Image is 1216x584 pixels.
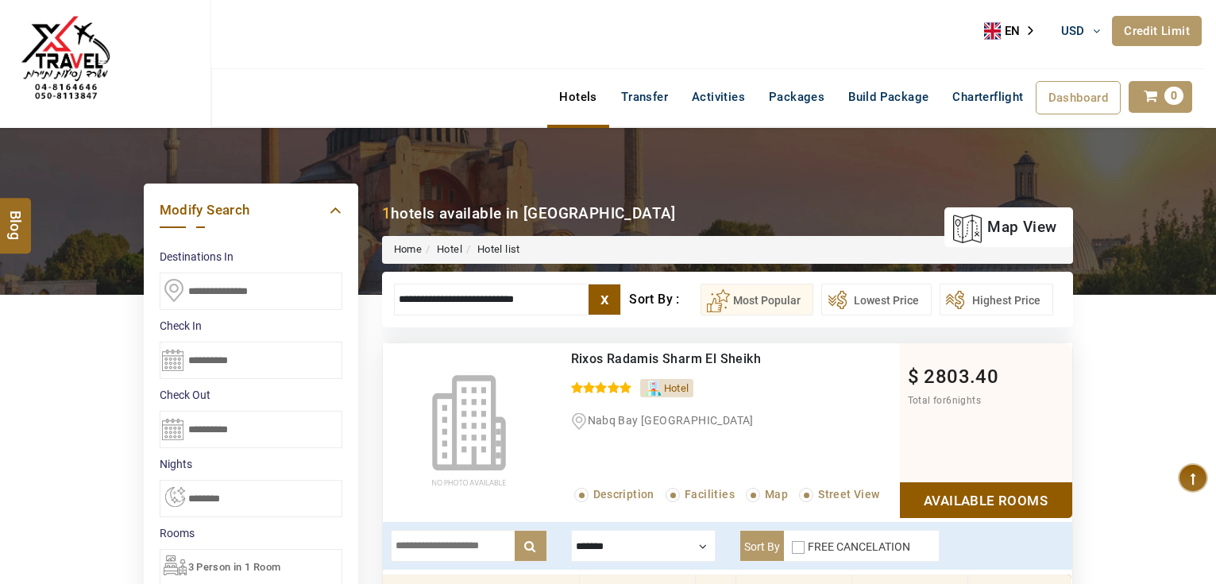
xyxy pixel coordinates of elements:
[940,284,1053,315] button: Highest Price
[808,540,910,553] label: FREE CANCELATION
[160,456,342,472] label: nights
[609,81,680,113] a: Transfer
[12,7,119,114] img: The Royal Line Holidays
[160,249,342,265] label: Destinations In
[571,351,834,367] div: Rixos Radamis Sharm El Sheikh
[160,525,342,541] label: Rooms
[836,81,940,113] a: Build Package
[908,395,981,406] span: Total for nights
[701,284,813,315] button: Most Popular
[984,19,1044,43] div: Language
[740,531,784,561] label: Sort By
[984,19,1044,43] a: EN
[547,81,608,113] a: Hotels
[382,204,391,222] b: 1
[952,90,1023,104] span: Charterflight
[1129,81,1192,113] a: 0
[160,318,342,334] label: Check In
[924,365,998,388] span: 2803.40
[818,488,879,501] span: Street View
[1164,87,1183,105] span: 0
[1112,16,1202,46] a: Credit Limit
[437,243,462,255] a: Hotel
[984,19,1044,43] aside: Language selected: English
[589,284,620,315] label: x
[952,210,1056,245] a: map view
[383,343,555,518] img: noimage.jpg
[946,395,952,406] span: 6
[1048,91,1109,105] span: Dashboard
[940,81,1035,113] a: Charterflight
[462,242,520,257] li: Hotel list
[821,284,932,315] button: Lowest Price
[160,387,342,403] label: Check Out
[394,243,423,255] a: Home
[6,210,26,223] span: Blog
[664,382,689,394] span: Hotel
[593,488,654,501] span: Description
[588,414,754,427] span: Nabq Bay [GEOGRAPHIC_DATA]
[1118,485,1216,560] iframe: chat widget
[900,482,1072,518] a: Show Rooms
[188,561,281,573] span: 3 Person in 1 Room
[1061,24,1085,38] span: USD
[765,488,788,501] span: Map
[629,284,700,315] div: Sort By :
[908,365,919,388] span: $
[685,488,735,501] span: Facilities
[757,81,836,113] a: Packages
[160,199,342,221] a: Modify Search
[571,351,762,366] a: Rixos Radamis Sharm El Sheikh
[680,81,757,113] a: Activities
[382,203,676,224] div: hotels available in [GEOGRAPHIC_DATA]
